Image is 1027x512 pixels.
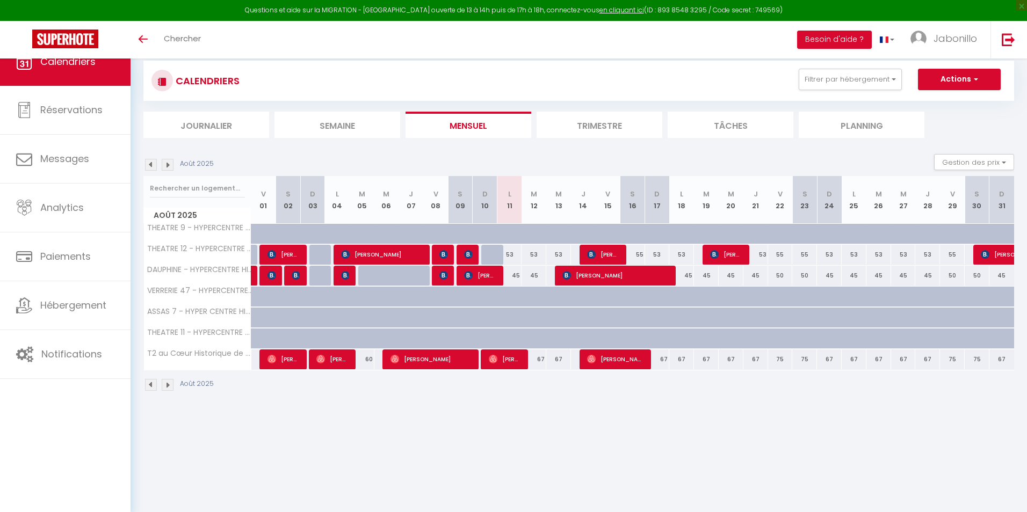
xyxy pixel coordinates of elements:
[409,189,413,199] abbr: J
[965,176,989,224] th: 30
[146,224,253,232] span: THEATRE 9 - HYPERCENTRE HISTORIQUE DE [GEOGRAPHIC_DATA]
[261,189,266,199] abbr: V
[792,176,817,224] th: 23
[341,244,422,265] span: [PERSON_NAME]
[406,112,531,138] li: Mensuel
[694,349,719,369] div: 67
[433,189,438,199] abbr: V
[817,266,842,286] div: 45
[965,349,989,369] div: 75
[710,244,742,265] span: [PERSON_NAME]
[989,176,1014,224] th: 31
[267,244,300,265] span: [PERSON_NAME]
[817,245,842,265] div: 53
[817,349,842,369] div: 67
[537,112,662,138] li: Trimestre
[630,189,635,199] abbr: S
[458,189,462,199] abbr: S
[555,189,562,199] abbr: M
[940,266,965,286] div: 50
[645,349,670,369] div: 67
[267,349,300,369] span: [PERSON_NAME]
[146,245,253,253] span: THEATRE 12 - HYPERCENTRE HISTORIQUE DE [GEOGRAPHIC_DATA]
[915,266,940,286] div: 45
[743,349,768,369] div: 67
[989,266,1014,286] div: 45
[925,189,930,199] abbr: J
[562,265,667,286] span: [PERSON_NAME]
[669,176,694,224] th: 18
[900,189,907,199] abbr: M
[497,266,522,286] div: 45
[40,298,106,312] span: Hébergement
[974,189,979,199] abbr: S
[891,266,916,286] div: 45
[522,349,546,369] div: 67
[668,112,793,138] li: Tâches
[918,69,1001,90] button: Actions
[891,176,916,224] th: 27
[546,349,571,369] div: 67
[802,189,807,199] abbr: S
[276,176,300,224] th: 02
[866,349,891,369] div: 67
[940,176,965,224] th: 29
[669,349,694,369] div: 67
[852,189,856,199] abbr: L
[950,189,955,199] abbr: V
[325,176,350,224] th: 04
[32,30,98,48] img: Super Booking
[999,189,1004,199] abbr: D
[546,245,571,265] div: 53
[934,154,1014,170] button: Gestion des prix
[146,349,253,357] span: T2 au Cœur Historique de [GEOGRAPHIC_DATA] avec Clim & SmartTV
[267,265,276,286] span: [PERSON_NAME]
[310,189,315,199] abbr: D
[680,189,683,199] abbr: L
[251,176,276,224] th: 01
[599,5,644,14] a: en cliquant ici
[482,189,488,199] abbr: D
[587,349,643,369] span: [PERSON_NAME]
[40,201,84,214] span: Analytics
[965,266,989,286] div: 50
[1002,33,1015,46] img: logout
[817,176,842,224] th: 24
[336,189,339,199] abbr: L
[694,266,719,286] div: 45
[934,32,977,45] span: Jabonillo
[669,245,694,265] div: 53
[669,266,694,286] div: 45
[316,349,349,369] span: [PERSON_NAME]
[40,103,103,116] span: Réservations
[719,176,743,224] th: 20
[842,266,866,286] div: 45
[891,245,916,265] div: 53
[654,189,660,199] abbr: D
[866,176,891,224] th: 26
[915,245,940,265] div: 53
[146,266,253,274] span: DAUPHINE - HYPERCENTRE HISTORIQUE DE [GEOGRAPHIC_DATA]
[645,176,670,224] th: 17
[40,250,91,263] span: Paiements
[694,176,719,224] th: 19
[728,189,734,199] abbr: M
[143,112,269,138] li: Journalier
[374,176,399,224] th: 06
[274,112,400,138] li: Semaine
[180,159,214,169] p: Août 2025
[596,176,620,224] th: 15
[173,69,240,93] h3: CALENDRIERS
[719,266,743,286] div: 45
[341,265,349,286] span: [PERSON_NAME]
[827,189,832,199] abbr: D
[768,245,793,265] div: 55
[754,189,758,199] abbr: J
[792,245,817,265] div: 55
[645,245,670,265] div: 53
[522,245,546,265] div: 53
[581,189,585,199] abbr: J
[546,176,571,224] th: 13
[866,266,891,286] div: 45
[989,349,1014,369] div: 67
